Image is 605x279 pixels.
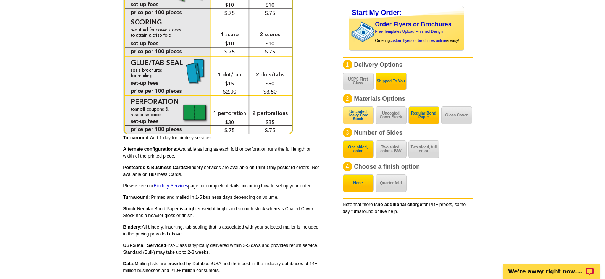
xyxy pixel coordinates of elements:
[123,147,178,152] b: Alternate configurations:
[123,182,320,189] p: Please see our page for complete details, including how to set up your order.
[376,73,407,90] button: Shipped To You
[375,21,452,27] a: Order Flyers or Brochures
[376,140,407,158] button: Two sided, color + B/W
[123,146,320,160] p: Available as long as each fold or perforation runs the full length or width of the printed piece.
[408,106,439,124] button: Regular Bond Paper
[123,224,142,230] b: Bindery:
[349,6,464,19] div: Start My Order:
[390,39,446,43] a: custom flyers or brochures online
[351,19,378,44] img: stack of brochures with custom content
[154,183,188,189] a: Bindery Services
[123,194,320,201] p: : Printed and mailed in 1-5 business days depending on volume.
[375,29,459,43] span: | Ordering is easy!
[343,128,352,137] div: 3
[354,129,403,136] span: Number of Sides
[123,135,150,140] b: Turnaround:
[343,162,352,171] div: 4
[408,140,439,158] button: Two sided, full color
[343,106,374,124] button: Uncoated Heavy Card Stock
[376,174,407,192] button: Quarter fold
[498,255,605,279] iframe: LiveChat chat widget
[354,95,405,102] span: Materials Options
[123,195,148,200] b: Turnaround
[375,29,402,34] a: Free Templates
[402,29,443,34] a: Upload Finished Design
[441,106,472,124] button: Gloss Cover
[349,19,355,44] img: background image for brochures and flyers arrow
[123,243,165,248] b: USPS Mail Service:
[354,61,403,68] span: Delivery Options
[378,202,422,207] b: no additional charge
[123,242,320,256] p: First-Class is typically delivered within 3-5 days and provides return service. Standard (Bulk) m...
[343,140,374,158] button: One sided, color
[123,261,135,266] b: Data:
[354,163,420,170] span: Choose a finish option
[123,164,320,178] p: Bindery services are available on Print-Only postcard orders. Not available on Business Cards.
[123,224,320,237] p: All bindery, inserting, tab sealing that is associated with your selected mailer is included in t...
[376,106,407,124] button: Uncoated Cover Stock
[123,205,320,219] p: Regular Bond Paper is a lighter weight bright and smooth stock whereas Coated Cover Stock has a h...
[343,73,374,90] button: USPS First Class
[123,165,187,170] b: Postcards & Business Cards:
[123,260,320,274] p: Mailing lists are provided by DatabaseUSA and their best-in-the-industry databases of 14+ million...
[343,198,473,215] div: Note that there is for PDF proofs, same day turnaround or live help.
[343,60,352,69] div: 1
[343,94,352,103] div: 2
[343,174,374,192] button: None
[123,206,137,211] b: Stock:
